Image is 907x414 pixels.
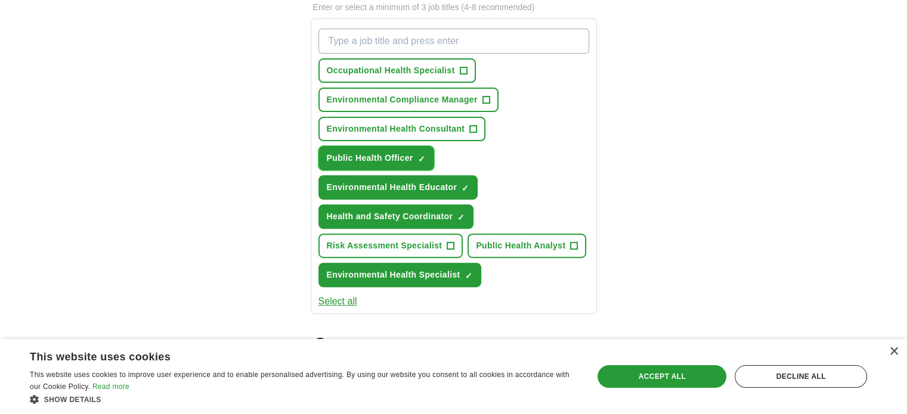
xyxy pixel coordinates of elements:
[327,94,478,106] span: Environmental Compliance Manager
[311,1,597,14] p: Enter or select a minimum of 3 job titles (4-8 recommended)
[598,365,726,388] div: Accept all
[311,338,330,357] img: location.png
[318,175,478,200] button: Environmental Health Educator✓
[44,396,101,404] span: Show details
[318,146,434,170] button: Public Health Officer✓
[30,346,547,364] div: This website uses cookies
[889,347,898,356] div: Close
[318,294,357,309] button: Select all
[327,269,460,281] span: Environmental Health Specialist
[92,382,129,391] a: Read more, opens a new window
[318,204,474,229] button: Health and Safety Coordinator✓
[465,271,472,281] span: ✓
[735,365,867,388] div: Decline all
[327,239,442,252] span: Risk Assessment Specialist
[30,393,577,405] div: Show details
[318,117,486,141] button: Environmental Health Consultant
[318,88,499,112] button: Environmental Compliance Manager
[318,263,481,287] button: Environmental Health Specialist✓
[327,181,457,194] span: Environmental Health Educator
[30,371,569,391] span: This website uses cookies to improve user experience and to enable personalised advertising. By u...
[318,58,476,83] button: Occupational Health Specialist
[318,234,463,258] button: Risk Assessment Specialist
[327,64,455,77] span: Occupational Health Specialist
[327,210,453,223] span: Health and Safety Coordinator
[318,29,589,54] input: Type a job title and press enter
[327,152,413,164] span: Public Health Officer
[457,213,465,222] span: ✓
[418,154,425,164] span: ✓
[468,234,586,258] button: Public Health Analyst
[462,183,469,193] span: ✓
[476,239,565,252] span: Public Health Analyst
[327,123,465,135] span: Environmental Health Consultant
